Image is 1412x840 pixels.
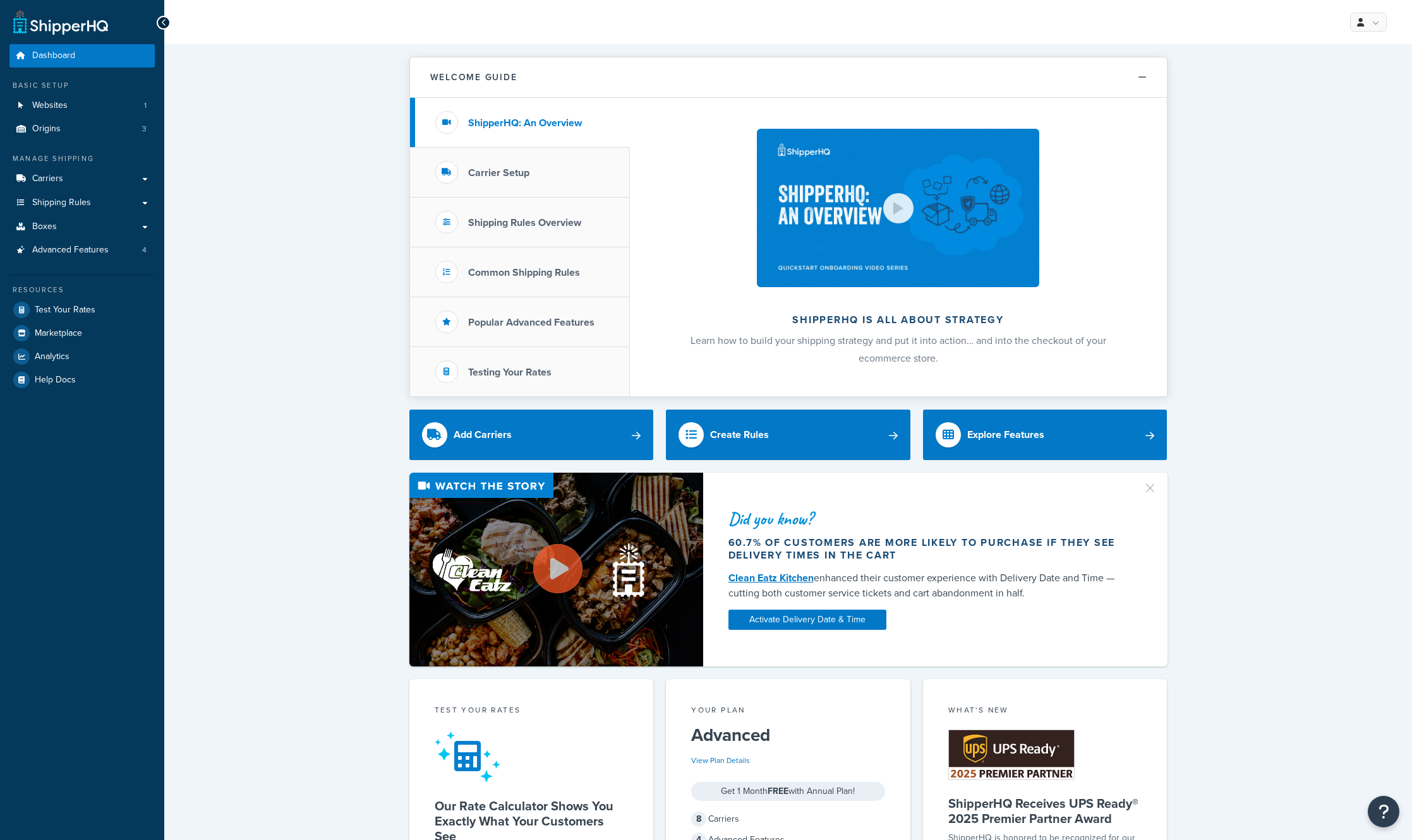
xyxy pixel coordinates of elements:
div: 60.7% of customers are more likely to purchase if they see delivery times in the cart [728,536,1128,562]
div: Resources [9,285,155,295]
button: Open Resource Center [1368,796,1399,827]
a: Marketplace [9,322,155,345]
a: Explore Features [923,410,1168,460]
a: Origins3 [9,117,155,141]
span: Advanced Features [32,245,109,256]
div: Basic Setup [9,80,155,91]
h3: ShipperHQ: An Overview [468,117,582,129]
a: Activate Delivery Date & Time [728,610,886,630]
span: 8 [691,812,706,827]
strong: FREE [768,784,788,798]
span: Analytics [35,352,69,362]
h3: Carrier Setup [468,167,529,179]
span: Origins [32,124,61,134]
h2: ShipperHQ is all about strategy [663,314,1133,326]
div: enhanced their customer experience with Delivery Date and Time — cutting both customer service ti... [728,571,1128,601]
div: Add Carriers [454,426,512,444]
span: Help Docs [35,375,76,386]
h3: Common Shipping Rules [468,267,580,278]
a: Shipping Rules [9,191,155,215]
a: Clean Eatz Kitchen [728,571,814,585]
h5: Advanced [691,725,885,745]
a: Help Docs [9,369,155,391]
div: Did you know? [728,510,1128,528]
li: Origins [9,117,155,141]
span: 4 [142,245,147,256]
div: Test your rates [435,704,629,719]
h3: Shipping Rules Overview [468,217,581,228]
button: Welcome Guide [410,57,1167,98]
span: Websites [32,100,68,111]
span: Learn how to build your shipping strategy and put it into action… and into the checkout of your e... [691,333,1106,365]
div: Carriers [691,810,885,828]
span: 3 [142,124,147,134]
h2: Welcome Guide [430,73,517,82]
li: Websites [9,94,155,117]
div: Manage Shipping [9,153,155,164]
a: Test Your Rates [9,299,155,321]
span: Boxes [32,222,57,232]
div: Your Plan [691,704,885,719]
img: ShipperHQ is all about strategy [757,129,1039,287]
a: Carriers [9,167,155,191]
a: Add Carriers [409,410,654,460]
span: Test Your Rates [35,305,95,316]
a: Boxes [9,215,155,239]
a: Websites1 [9,94,155,117]
a: Dashboard [9,44,155,68]
h3: Testing Your Rates [468,367,552,378]
a: Analytics [9,345,155,368]
span: Shipping Rules [32,198,91,208]
span: 1 [144,100,147,111]
div: Explore Features [967,426,1044,444]
div: What's New [948,704,1142,719]
li: Advanced Features [9,239,155,262]
a: Create Rules [666,410,910,460]
h5: ShipperHQ Receives UPS Ready® 2025 Premier Partner Award [948,796,1142,826]
h3: Popular Advanced Features [468,317,594,328]
span: Dashboard [32,50,75,61]
a: View Plan Details [691,755,750,766]
div: Create Rules [710,426,769,444]
div: Get 1 Month with Annual Plan! [691,782,885,801]
img: Video thumbnail [409,473,703,666]
span: Carriers [32,174,63,184]
a: Advanced Features4 [9,239,155,262]
span: Marketplace [35,328,82,339]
